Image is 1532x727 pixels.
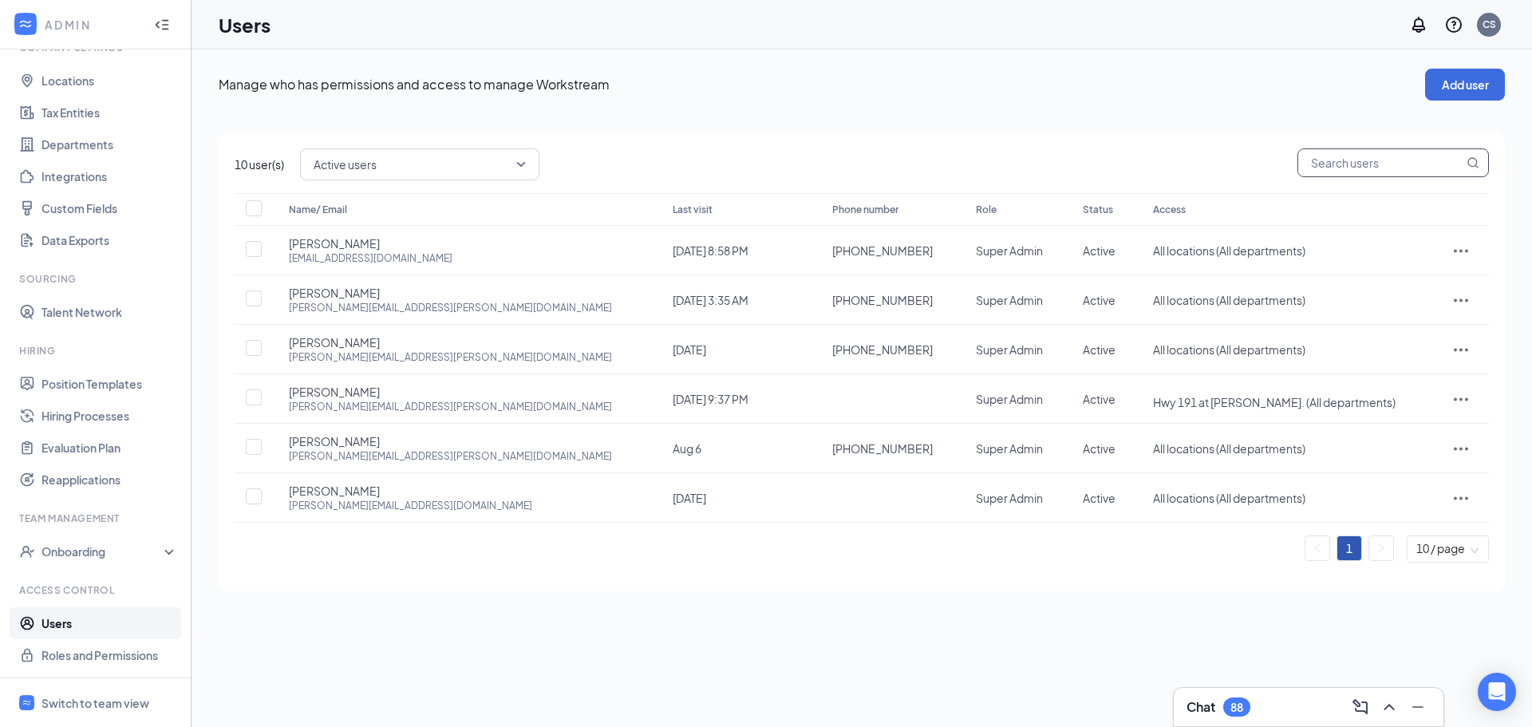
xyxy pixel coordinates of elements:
[1405,694,1431,720] button: Minimize
[1153,395,1396,409] span: Hwy 191 at [PERSON_NAME]. (All departments)
[18,16,34,32] svg: WorkstreamLogo
[219,11,270,38] h1: Users
[1348,694,1373,720] button: ComposeMessage
[41,296,178,328] a: Talent Network
[289,449,612,463] div: [PERSON_NAME][EMAIL_ADDRESS][PERSON_NAME][DOMAIN_NAME]
[1153,441,1305,456] span: All locations (All departments)
[1416,536,1479,562] span: 10 / page
[289,483,380,499] span: [PERSON_NAME]
[1083,392,1115,406] span: Active
[41,97,178,128] a: Tax Entities
[1137,193,1434,226] th: Access
[41,607,178,639] a: Users
[1083,243,1115,258] span: Active
[1083,441,1115,456] span: Active
[19,344,175,358] div: Hiring
[673,293,748,307] span: [DATE] 3:35 AM
[1298,149,1463,176] input: Search users
[289,400,612,413] div: [PERSON_NAME][EMAIL_ADDRESS][PERSON_NAME][DOMAIN_NAME]
[19,512,175,525] div: Team Management
[1425,69,1505,101] button: Add user
[289,384,380,400] span: [PERSON_NAME]
[289,235,380,251] span: [PERSON_NAME]
[1451,439,1471,458] svg: ActionsIcon
[41,192,178,224] a: Custom Fields
[832,342,933,358] span: [PHONE_NUMBER]
[1153,293,1305,307] span: All locations (All departments)
[976,243,1043,258] span: Super Admin
[41,368,178,400] a: Position Templates
[1376,543,1386,553] span: right
[41,639,178,671] a: Roles and Permissions
[19,583,175,597] div: Access control
[1368,535,1394,561] li: Next Page
[289,499,532,512] div: [PERSON_NAME][EMAIL_ADDRESS][DOMAIN_NAME]
[289,334,380,350] span: [PERSON_NAME]
[673,491,706,505] span: [DATE]
[289,251,452,265] div: [EMAIL_ADDRESS][DOMAIN_NAME]
[41,464,178,496] a: Reapplications
[832,441,933,456] span: [PHONE_NUMBER]
[1067,193,1137,226] th: Status
[314,152,377,176] span: Active users
[289,350,612,364] div: [PERSON_NAME][EMAIL_ADDRESS][PERSON_NAME][DOMAIN_NAME]
[1083,293,1115,307] span: Active
[1369,536,1393,560] button: right
[41,543,164,559] div: Onboarding
[673,243,748,258] span: [DATE] 8:58 PM
[673,392,748,406] span: [DATE] 9:37 PM
[1153,491,1305,505] span: All locations (All departments)
[41,695,149,711] div: Switch to team view
[1408,536,1488,562] div: Page Size
[289,301,612,314] div: [PERSON_NAME][EMAIL_ADDRESS][PERSON_NAME][DOMAIN_NAME]
[1467,156,1479,169] svg: MagnifyingGlass
[289,433,380,449] span: [PERSON_NAME]
[1444,15,1463,34] svg: QuestionInfo
[673,342,706,357] span: [DATE]
[41,65,178,97] a: Locations
[673,441,701,456] span: Aug 6
[1305,535,1330,561] li: Previous Page
[976,342,1043,357] span: Super Admin
[832,243,933,259] span: [PHONE_NUMBER]
[1376,694,1402,720] button: ChevronUp
[816,193,960,226] th: Phone number
[289,285,380,301] span: [PERSON_NAME]
[1083,342,1115,357] span: Active
[219,76,1425,93] p: Manage who has permissions and access to manage Workstream
[1351,697,1370,717] svg: ComposeMessage
[1408,697,1427,717] svg: Minimize
[1451,488,1471,508] svg: ActionsIcon
[1409,15,1428,34] svg: Notifications
[1478,673,1516,711] div: Open Intercom Messenger
[289,200,641,219] div: Name/ Email
[976,392,1043,406] span: Super Admin
[1451,290,1471,310] svg: ActionsIcon
[235,156,284,173] span: 10 user(s)
[976,200,1051,219] div: Role
[673,200,800,219] div: Last visit
[45,17,140,33] div: ADMIN
[1483,18,1496,31] div: CS
[1451,340,1471,359] svg: ActionsIcon
[41,400,178,432] a: Hiring Processes
[976,293,1043,307] span: Super Admin
[1313,543,1322,553] span: left
[41,128,178,160] a: Departments
[976,491,1043,505] span: Super Admin
[19,272,175,286] div: Sourcing
[832,292,933,308] span: [PHONE_NUMBER]
[1451,241,1471,260] svg: ActionsIcon
[1451,389,1471,409] svg: ActionsIcon
[1337,536,1361,560] a: 1
[41,160,178,192] a: Integrations
[1153,342,1305,357] span: All locations (All departments)
[1380,697,1399,717] svg: ChevronUp
[1187,698,1215,716] h3: Chat
[41,224,178,256] a: Data Exports
[154,17,170,33] svg: Collapse
[1305,536,1329,560] button: left
[19,543,35,559] svg: UserCheck
[22,697,32,708] svg: WorkstreamLogo
[1337,535,1362,561] li: 1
